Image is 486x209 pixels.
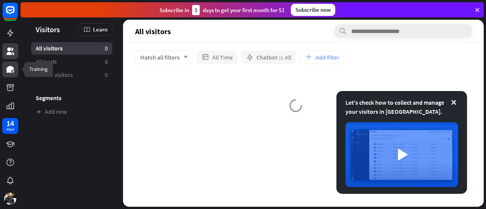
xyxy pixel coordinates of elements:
span: Learn [93,26,107,33]
img: image [346,122,458,187]
aside: 0 [105,58,108,66]
span: Recent visitors [36,71,73,79]
span: All visitors [36,44,63,52]
div: Subscribe in days to get your first month for $1 [159,5,285,15]
span: Visitors [36,25,60,34]
div: days [6,127,14,132]
a: 14 days [2,118,18,134]
aside: 0 [105,44,108,52]
button: Open LiveChat chat widget [6,3,29,26]
aside: 0 [105,71,108,79]
div: 14 [6,120,14,127]
h3: Segments [31,94,112,102]
a: Add new [31,105,112,118]
div: Let's check how to collect and manage your visitors in [GEOGRAPHIC_DATA]. [346,98,458,116]
span: All leads [36,58,57,66]
span: All visitors [135,27,171,36]
a: All leads 0 [31,55,112,68]
div: 3 [192,5,200,15]
div: Subscribe now [291,4,335,16]
a: Recent visitors 0 [31,69,112,81]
